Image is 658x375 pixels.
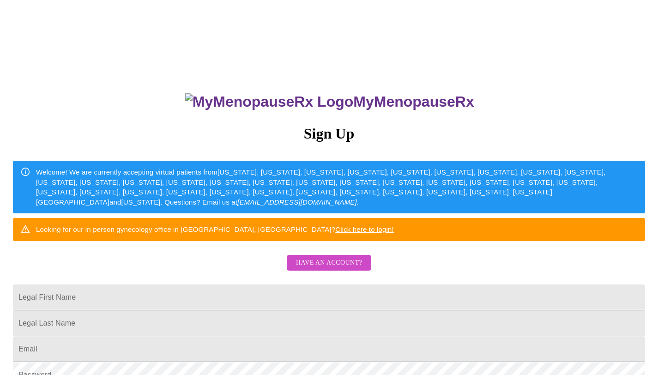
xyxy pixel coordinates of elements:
[284,265,374,273] a: Have an account?
[36,221,394,238] div: Looking for our in person gynecology office in [GEOGRAPHIC_DATA], [GEOGRAPHIC_DATA]?
[36,163,638,211] div: Welcome! We are currently accepting virtual patients from [US_STATE], [US_STATE], [US_STATE], [US...
[13,125,645,142] h3: Sign Up
[14,93,646,110] h3: MyMenopauseRx
[335,225,394,233] a: Click here to login!
[185,93,353,110] img: MyMenopauseRx Logo
[237,198,357,206] em: [EMAIL_ADDRESS][DOMAIN_NAME]
[287,255,371,271] button: Have an account?
[296,257,362,269] span: Have an account?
